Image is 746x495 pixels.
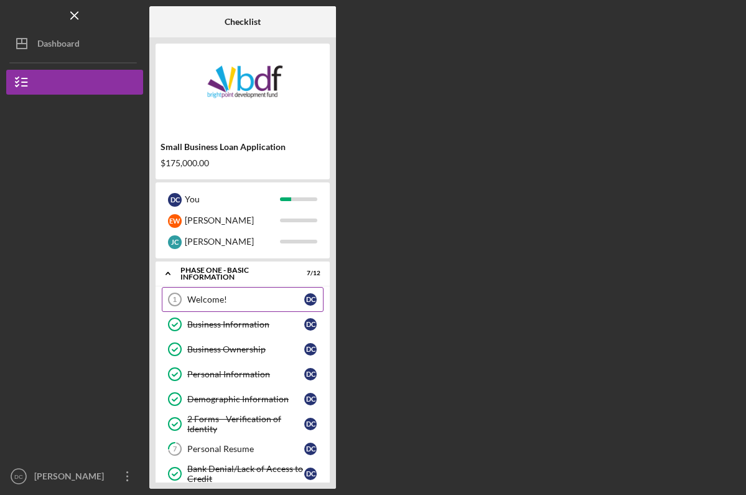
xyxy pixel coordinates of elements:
a: Personal InformationDC [162,362,324,387]
b: Checklist [225,17,261,27]
button: DC[PERSON_NAME] [6,464,143,489]
tspan: 7 [173,445,177,453]
div: D C [304,443,317,455]
div: D C [304,318,317,331]
div: Personal Information [187,369,304,379]
a: 1Welcome!DC [162,287,324,312]
div: Demographic Information [187,394,304,404]
div: Phase One - Basic Information [180,266,289,281]
img: Product logo [156,50,330,125]
a: 2 Forms - Verification of IdentityDC [162,412,324,436]
div: D C [304,393,317,405]
div: 2 Forms - Verification of Identity [187,414,304,434]
a: Bank Denial/Lack of Access to CreditDC [162,461,324,486]
div: 7 / 12 [298,270,320,277]
text: DC [14,473,23,480]
div: J C [168,235,182,249]
a: Business InformationDC [162,312,324,337]
div: D C [304,468,317,480]
div: Bank Denial/Lack of Access to Credit [187,464,304,484]
button: Dashboard [6,31,143,56]
a: 7Personal ResumeDC [162,436,324,461]
div: Business Ownership [187,344,304,354]
div: Personal Resume [187,444,304,454]
div: D C [304,293,317,306]
div: Dashboard [37,31,80,59]
div: E W [168,214,182,228]
div: [PERSON_NAME] [185,210,280,231]
tspan: 1 [173,296,177,303]
div: Welcome! [187,295,304,304]
div: [PERSON_NAME] [31,464,112,492]
a: Business OwnershipDC [162,337,324,362]
div: Business Information [187,319,304,329]
div: D C [304,343,317,356]
div: $175,000.00 [161,158,325,168]
div: Small Business Loan Application [161,142,325,152]
div: You [185,189,280,210]
div: [PERSON_NAME] [185,231,280,252]
div: D C [168,193,182,207]
div: D C [304,368,317,380]
a: Demographic InformationDC [162,387,324,412]
div: D C [304,418,317,430]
